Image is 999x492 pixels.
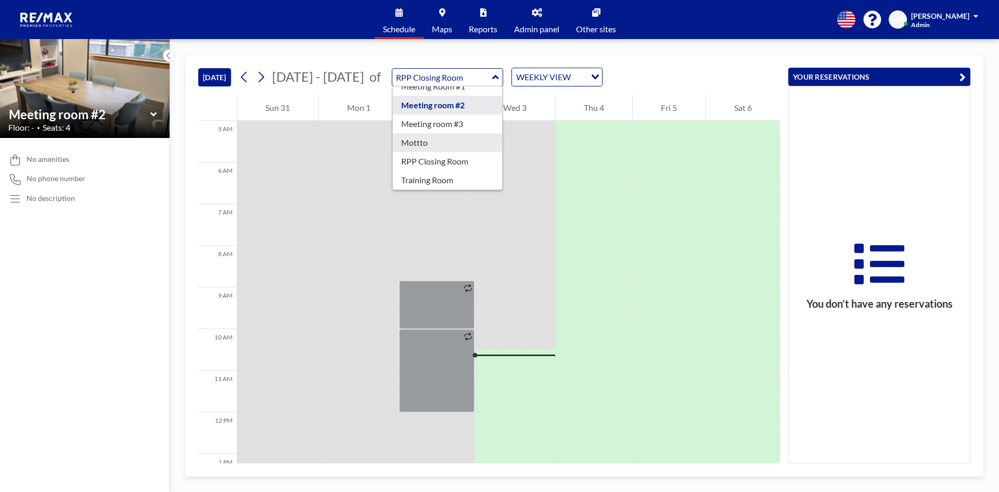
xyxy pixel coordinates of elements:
div: Meeting room #2 [393,96,503,115]
span: Admin [911,21,930,29]
div: 6 AM [198,162,237,204]
div: Search for option [512,68,602,86]
div: Mottto [393,133,503,152]
div: No description [27,194,75,203]
input: Meeting room #2 [392,69,492,86]
span: Admin panel [514,25,559,33]
div: Training Room [393,171,503,190]
span: Other sites [576,25,616,33]
span: Seats: 4 [43,122,70,133]
div: Meeting Room #1 [393,77,503,96]
span: Floor: - [8,122,34,133]
div: Thu 4 [556,95,632,121]
div: Mon 1 [318,95,398,121]
span: Maps [432,25,452,33]
div: Fri 5 [633,95,705,121]
span: [DATE] - [DATE] [272,69,364,84]
div: Wed 3 [475,95,555,121]
div: 5 AM [198,121,237,162]
span: Schedule [383,25,415,33]
div: 8 AM [198,246,237,287]
span: • [37,124,40,131]
div: 9 AM [198,287,237,329]
span: No amenities [27,155,69,164]
h3: You don’t have any reservations [789,297,970,310]
div: 12 PM [198,412,237,454]
input: Search for option [574,70,585,84]
div: Meeting room #3 [393,115,503,133]
div: 11 AM [198,371,237,412]
span: [PERSON_NAME] [911,11,969,20]
img: organization-logo [17,9,77,30]
span: No phone number [27,174,85,183]
input: Meeting room #2 [9,107,150,122]
span: HM [892,15,904,24]
div: Sat 6 [706,95,780,121]
div: RPP Closing Room [393,152,503,171]
span: Reports [469,25,497,33]
div: 7 AM [198,204,237,246]
span: of [369,69,381,85]
span: WEEKLY VIEW [514,70,573,84]
div: 10 AM [198,329,237,371]
button: YOUR RESERVATIONS [788,68,970,86]
button: [DATE] [198,68,231,86]
div: Sun 31 [237,95,318,121]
